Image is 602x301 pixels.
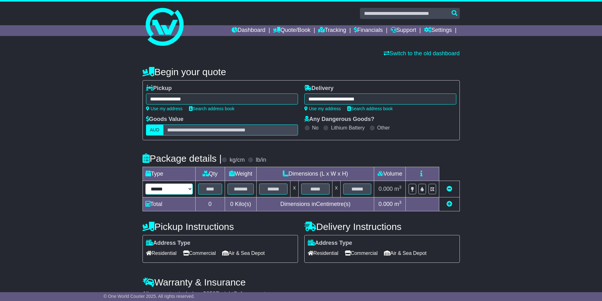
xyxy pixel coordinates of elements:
[146,106,183,111] a: Use my address
[232,25,265,36] a: Dashboard
[304,85,334,92] label: Delivery
[143,291,460,298] div: All our quotes include a $ FreightSafe warranty.
[374,167,406,181] td: Volume
[345,248,378,258] span: Commercial
[308,240,352,247] label: Address Type
[146,124,164,135] label: AUD
[229,157,245,164] label: kg/cm
[399,185,402,190] sup: 3
[391,25,416,36] a: Support
[384,248,427,258] span: Air & Sea Depot
[225,197,257,211] td: Kilo(s)
[304,106,341,111] a: Use my address
[331,125,365,131] label: Lithium Battery
[312,125,319,131] label: No
[379,186,393,192] span: 0.000
[257,167,374,181] td: Dimensions (L x W x H)
[143,197,195,211] td: Total
[206,291,216,297] span: 250
[424,25,452,36] a: Settings
[104,294,195,299] span: © One World Courier 2025. All rights reserved.
[394,186,402,192] span: m
[146,116,184,123] label: Goods Value
[195,167,225,181] td: Qty
[304,116,374,123] label: Any Dangerous Goods?
[354,25,383,36] a: Financials
[332,181,340,197] td: x
[225,167,257,181] td: Weight
[146,85,172,92] label: Pickup
[308,248,338,258] span: Residential
[304,221,460,232] h4: Delivery Instructions
[143,277,460,287] h4: Warranty & Insurance
[257,197,374,211] td: Dimensions in Centimetre(s)
[189,106,234,111] a: Search address book
[379,201,393,207] span: 0.000
[183,248,216,258] span: Commercial
[318,25,346,36] a: Tracking
[394,201,402,207] span: m
[222,248,265,258] span: Air & Sea Depot
[256,157,266,164] label: lb/in
[447,201,452,207] a: Add new item
[377,125,390,131] label: Other
[143,167,195,181] td: Type
[143,67,460,77] h4: Begin your quote
[399,200,402,205] sup: 3
[447,186,452,192] a: Remove this item
[195,197,225,211] td: 0
[347,106,393,111] a: Search address book
[273,25,310,36] a: Quote/Book
[143,221,298,232] h4: Pickup Instructions
[290,181,299,197] td: x
[143,153,222,164] h4: Package details |
[146,248,177,258] span: Residential
[230,201,233,207] span: 0
[146,240,191,247] label: Address Type
[384,50,459,57] a: Switch to the old dashboard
